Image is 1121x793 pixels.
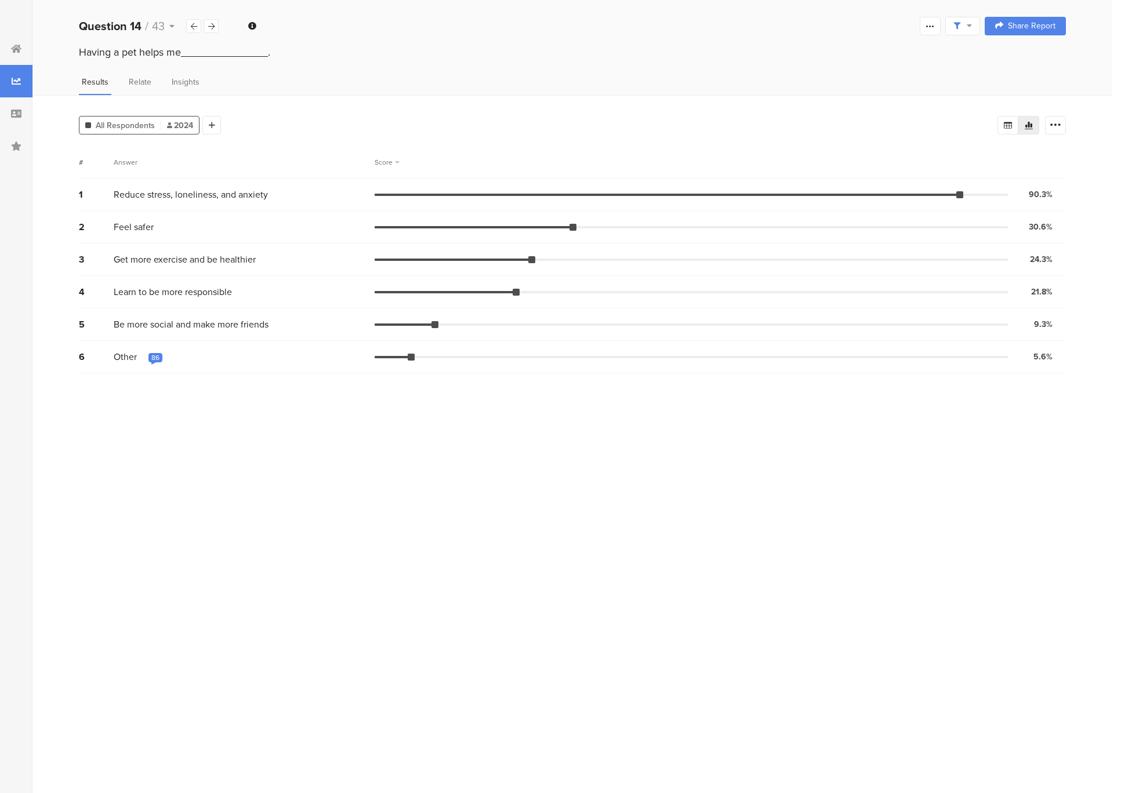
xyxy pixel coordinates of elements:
div: 5 [79,318,114,331]
div: 30.6% [1029,221,1053,233]
div: 21.8% [1031,286,1053,298]
div: 3 [79,253,114,266]
div: 1 [79,188,114,201]
span: 2024 [167,119,193,132]
div: Score [375,157,399,168]
span: Other [114,350,137,363]
span: Results [82,76,108,88]
span: Reduce stress, loneliness, and anxiety [114,188,268,201]
b: Question 14 [79,17,142,35]
span: Relate [129,76,151,88]
span: Learn to be more responsible [114,285,232,299]
span: All Respondents [96,119,155,132]
div: 9.3% [1034,318,1053,330]
div: 90.3% [1029,188,1053,201]
span: Be more social and make more friends [114,318,269,331]
div: Answer [114,157,137,168]
span: Insights [172,76,199,88]
div: Having a pet helps me_______________. [79,45,1066,60]
span: Get more exercise and be healthier [114,253,256,266]
span: Share Report [1008,22,1055,30]
div: 5.6% [1033,351,1053,363]
div: 24.3% [1030,253,1053,265]
div: # [79,157,114,168]
div: 6 [79,350,114,363]
span: / [145,17,148,35]
div: 4 [79,285,114,299]
div: 2 [79,220,114,234]
span: 43 [152,17,165,35]
div: 86 [151,353,159,362]
span: Feel safer [114,220,154,234]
